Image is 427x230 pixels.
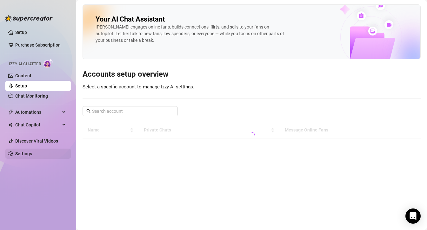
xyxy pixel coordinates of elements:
h2: Your AI Chat Assistant [96,15,165,24]
a: Setup [15,30,27,35]
a: Content [15,73,31,78]
a: Settings [15,151,32,156]
img: Chat Copilot [8,123,12,127]
input: Search account [92,108,169,115]
span: Chat Copilot [15,120,60,130]
div: Open Intercom Messenger [405,208,421,224]
span: search [86,109,91,113]
img: AI Chatter [43,59,53,68]
a: Chat Monitoring [15,93,48,99]
span: thunderbolt [8,110,13,115]
a: Purchase Subscription [15,40,66,50]
span: Automations [15,107,60,117]
span: loading [248,132,255,139]
a: Setup [15,83,27,88]
h3: Accounts setup overview [83,69,421,80]
span: Select a specific account to manage Izzy AI settings. [83,84,194,90]
div: [PERSON_NAME] engages online fans, builds connections, flirts, and sells to your fans on autopilo... [96,24,286,44]
span: Izzy AI Chatter [9,61,41,67]
a: Discover Viral Videos [15,138,58,144]
img: logo-BBDzfeDw.svg [5,15,53,22]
